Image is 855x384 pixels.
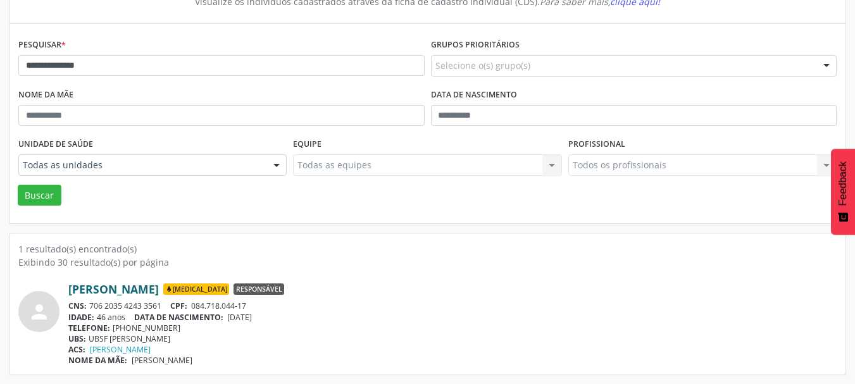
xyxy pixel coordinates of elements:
span: [DATE] [227,312,252,323]
label: Data de nascimento [431,85,517,105]
i: person [28,300,51,323]
span: CNS: [68,300,87,311]
span: TELEFONE: [68,323,110,333]
button: Buscar [18,185,61,206]
span: Feedback [837,161,849,206]
span: 084.718.044-17 [191,300,246,311]
a: [PERSON_NAME] [90,344,151,355]
span: IDADE: [68,312,94,323]
label: Equipe [293,135,321,154]
label: Grupos prioritários [431,35,520,55]
button: Feedback - Mostrar pesquisa [831,149,855,235]
span: [PERSON_NAME] [132,355,192,366]
div: Exibindo 30 resultado(s) por página [18,256,837,269]
span: CPF: [170,300,187,311]
span: [MEDICAL_DATA] [163,283,229,295]
span: Selecione o(s) grupo(s) [435,59,530,72]
span: NOME DA MÃE: [68,355,127,366]
span: Todas as unidades [23,159,261,171]
div: UBSF [PERSON_NAME] [68,333,837,344]
span: ACS: [68,344,85,355]
label: Profissional [568,135,625,154]
label: Nome da mãe [18,85,73,105]
div: 706 2035 4243 3561 [68,300,837,311]
span: DATA DE NASCIMENTO: [134,312,223,323]
div: 46 anos [68,312,837,323]
span: Responsável [234,283,284,295]
label: Unidade de saúde [18,135,93,154]
span: UBS: [68,333,86,344]
div: [PHONE_NUMBER] [68,323,837,333]
label: Pesquisar [18,35,66,55]
div: 1 resultado(s) encontrado(s) [18,242,837,256]
a: [PERSON_NAME] [68,282,159,296]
